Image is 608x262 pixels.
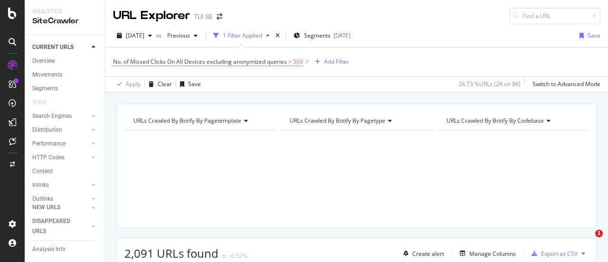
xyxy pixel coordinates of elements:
[222,255,226,258] img: Equal
[32,8,97,16] div: Analytics
[32,70,98,80] a: Movements
[156,31,163,39] span: vs
[32,84,58,94] div: Segments
[32,216,80,236] div: DISAPPEARED URLS
[32,166,98,176] a: Content
[32,84,98,94] a: Segments
[228,252,247,260] div: +0.57%
[399,246,444,261] button: Create alert
[469,250,516,258] div: Manage Columns
[293,55,303,68] span: 500
[32,125,62,135] div: Distribution
[32,111,72,121] div: Search Engines
[412,250,444,258] div: Create alert
[32,244,98,254] a: Analysis Info
[288,113,424,128] h4: URLs Crawled By Botify By pagetype
[595,230,603,237] span: 1
[188,80,201,88] div: Save
[304,31,331,39] span: Segments
[324,58,349,66] div: Add Filter
[541,250,578,258] div: Export as CSV
[32,203,60,213] div: NEW URLS
[32,244,66,254] div: Analysis Info
[532,80,600,88] div: Switch to Advanced Mode
[509,8,600,24] input: Find a URL
[32,139,89,149] a: Performance
[133,116,241,125] span: URLs Crawled By Botify By pagetemplate
[529,77,600,92] button: Switch to Advanced Mode
[126,80,141,88] div: Apply
[32,97,56,107] a: Visits
[32,194,89,204] a: Outlinks
[333,31,351,39] div: [DATE]
[290,116,385,125] span: URLs Crawled By Botify By pagetype
[113,28,156,43] button: [DATE]
[223,31,262,39] div: 1 Filter Applied
[32,56,98,66] a: Overview
[576,28,600,43] button: Save
[126,31,144,39] span: 2025 Aug. 12th
[274,31,282,40] div: times
[113,8,190,24] div: URL Explorer
[311,56,349,68] button: Add Filter
[132,113,267,128] h4: URLs Crawled By Botify By pagetemplate
[32,194,53,204] div: Outlinks
[209,28,274,43] button: 1 Filter Applied
[32,70,62,80] div: Movements
[32,125,89,135] a: Distribution
[290,28,354,43] button: Segments[DATE]
[458,80,521,88] div: 24.73 % URLs ( 2K on 8K )
[145,77,172,92] button: Clear
[576,230,598,252] iframe: Intercom live chat
[194,12,213,21] div: TUI SE
[32,216,89,236] a: DISAPPEARED URLS
[288,58,292,66] span: >
[176,77,201,92] button: Save
[32,166,53,176] div: Content
[158,80,172,88] div: Clear
[456,248,516,259] button: Manage Columns
[32,42,89,52] a: CURRENT URLS
[32,180,49,190] div: Inlinks
[445,113,580,128] h4: URLs Crawled By Botify By codebase
[113,77,141,92] button: Apply
[163,31,190,39] span: Previous
[113,58,287,66] span: No. of Missed Clicks On All Devices excluding anonymized queries
[124,245,218,261] span: 2,091 URLs found
[32,42,74,52] div: CURRENT URLS
[163,28,201,43] button: Previous
[32,97,47,107] div: Visits
[217,13,222,20] div: arrow-right-arrow-left
[32,56,55,66] div: Overview
[588,31,600,39] div: Save
[32,153,89,163] a: HTTP Codes
[32,180,89,190] a: Inlinks
[32,153,65,163] div: HTTP Codes
[446,116,544,125] span: URLs Crawled By Botify By codebase
[32,139,66,149] div: Performance
[32,111,89,121] a: Search Engines
[32,16,97,27] div: SiteCrawler
[32,203,89,213] a: NEW URLS
[528,246,578,261] button: Export as CSV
